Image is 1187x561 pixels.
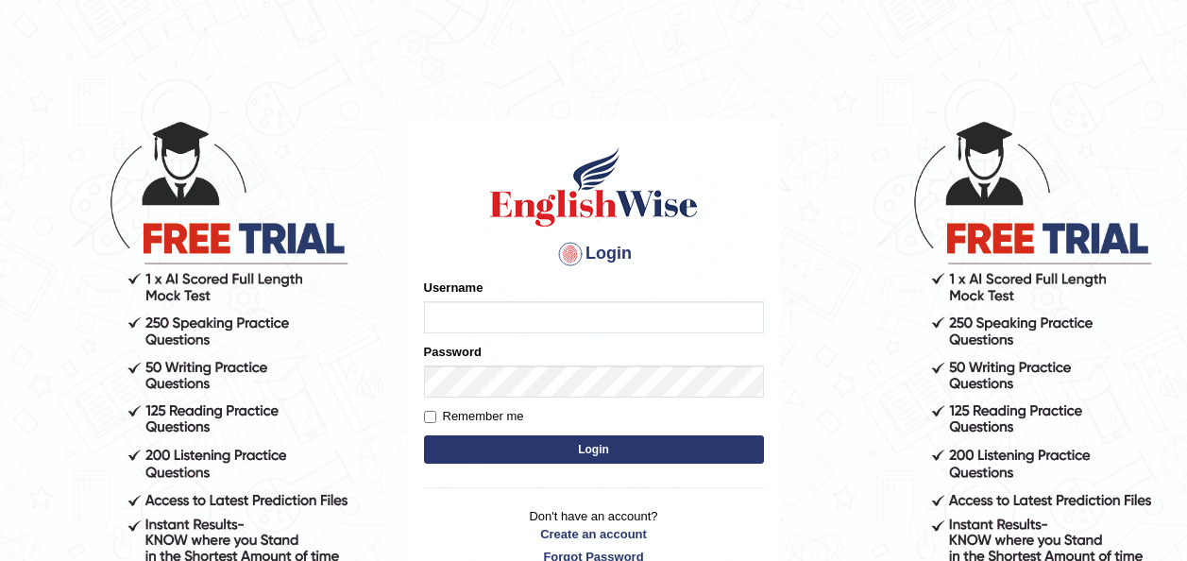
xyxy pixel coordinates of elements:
img: Logo of English Wise sign in for intelligent practice with AI [486,144,702,229]
h4: Login [424,239,764,269]
label: Username [424,279,483,297]
a: Create an account [424,525,764,543]
button: Login [424,435,764,464]
label: Remember me [424,407,524,426]
input: Remember me [424,411,436,423]
label: Password [424,343,482,361]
